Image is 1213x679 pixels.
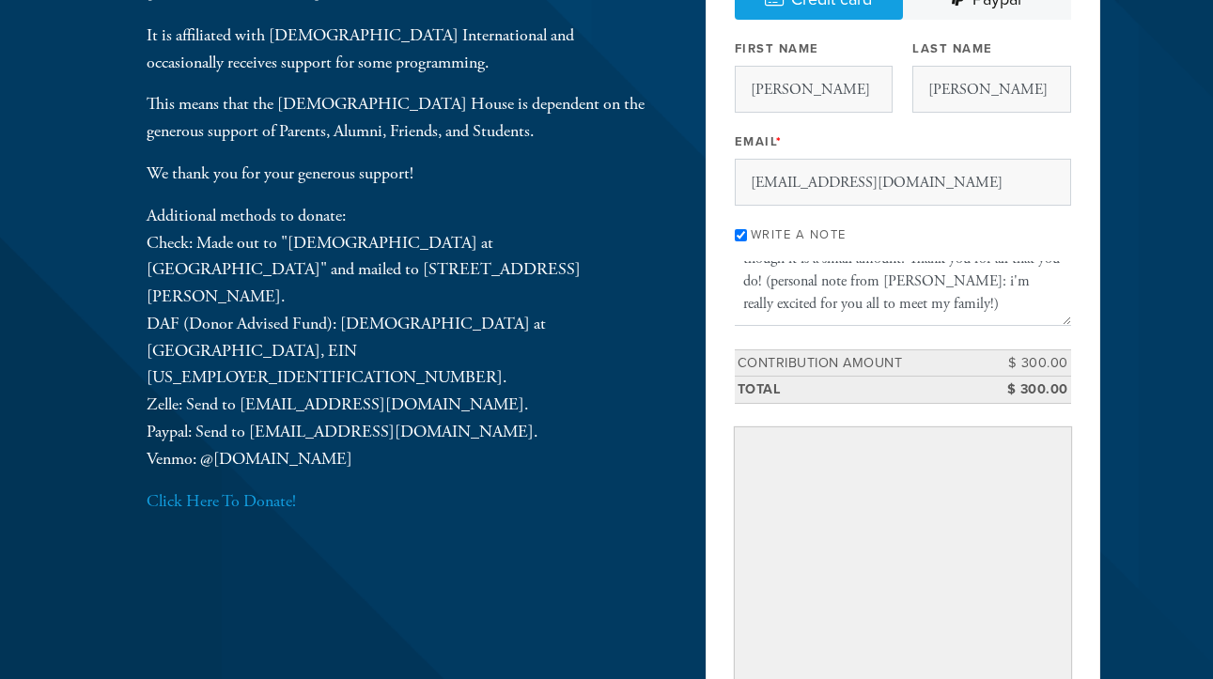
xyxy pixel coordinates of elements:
[987,349,1071,377] td: $ 300.00
[147,91,645,146] p: This means that the [DEMOGRAPHIC_DATA] House is dependent on the generous support of Parents, Alu...
[147,203,645,473] p: Additional methods to donate: Check: Made out to "[DEMOGRAPHIC_DATA] at [GEOGRAPHIC_DATA]" and ma...
[987,377,1071,404] td: $ 300.00
[912,40,993,57] label: Last Name
[776,134,783,149] span: This field is required.
[735,40,819,57] label: First Name
[147,490,296,512] a: Click Here To Donate!
[735,133,783,150] label: Email
[147,23,645,77] p: It is affiliated with [DEMOGRAPHIC_DATA] International and occasionally receives support for some...
[147,161,645,188] p: We thank you for your generous support!
[735,377,987,404] td: Total
[735,349,987,377] td: Contribution Amount
[751,227,847,242] label: Write a note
